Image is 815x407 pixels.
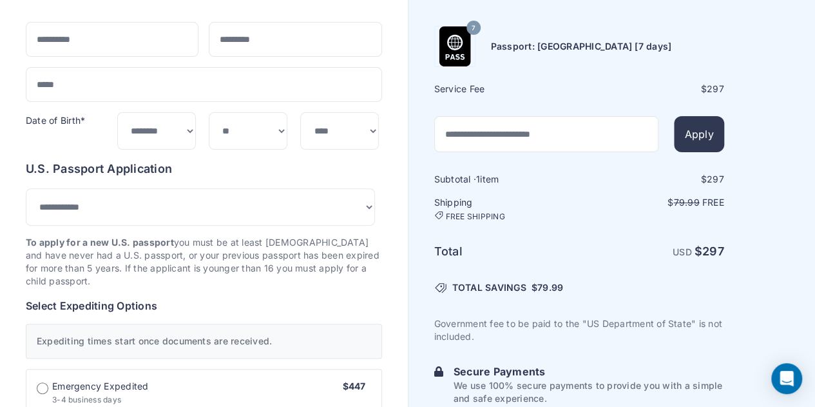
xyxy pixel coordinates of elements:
span: FREE SHIPPING [446,212,505,222]
span: 79.99 [537,282,563,293]
span: 297 [707,83,724,94]
span: TOTAL SAVINGS [452,281,526,294]
span: 3-4 business days [52,395,121,404]
img: Product Name [435,26,475,66]
span: USD [673,246,692,257]
p: $ [580,196,724,209]
h6: Secure Payments [454,364,724,379]
span: 297 [707,174,724,184]
span: $ [532,281,563,294]
button: Apply [674,116,724,152]
label: Date of Birth* [26,115,85,126]
div: $ [580,83,724,95]
span: 297 [702,244,724,258]
span: 1 [476,174,480,184]
p: you must be at least [DEMOGRAPHIC_DATA] and have never had a U.S. passport, or your previous pass... [26,236,382,288]
span: $447 [343,381,366,392]
h6: Total [434,243,578,261]
div: Expediting times start once documents are received. [26,324,382,359]
strong: To apply for a new U.S. passport [26,237,174,248]
span: 79.99 [673,197,699,208]
div: Open Intercom Messenger [771,363,802,394]
p: We use 100% secure payments to provide you with a simple and safe experience. [454,379,724,405]
h6: Service Fee [434,83,578,95]
span: Free [702,197,724,208]
span: 7 [471,19,475,36]
strong: $ [695,244,724,258]
h6: Shipping [434,196,578,222]
h6: Subtotal · item [434,173,578,186]
h6: U.S. Passport Application [26,160,382,178]
p: Government fee to be paid to the "US Department of State" is not included. [434,317,724,343]
div: $ [580,173,724,186]
h6: Passport: [GEOGRAPHIC_DATA] [7 days] [491,40,672,53]
span: Emergency Expedited [52,380,149,393]
h6: Select Expediting Options [26,298,382,313]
